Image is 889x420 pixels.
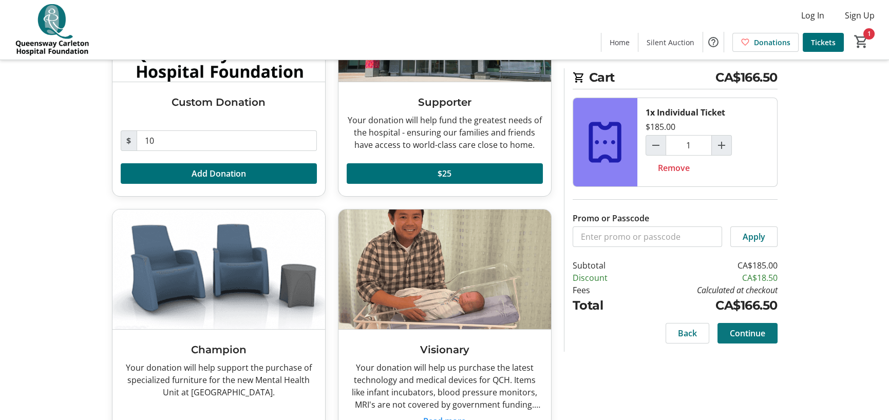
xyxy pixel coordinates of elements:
[845,9,875,22] span: Sign Up
[573,259,635,272] td: Subtotal
[573,284,635,296] td: Fees
[634,272,777,284] td: CA$18.50
[438,167,451,180] span: $25
[338,209,551,329] img: Visionary
[837,7,883,24] button: Sign Up
[647,37,694,48] span: Silent Auction
[634,259,777,272] td: CA$185.00
[347,163,543,184] button: $25
[121,94,317,110] h3: Custom Donation
[121,361,317,398] div: Your donation will help support the purchase of specialized furniture for the new Mental Health U...
[715,68,778,87] span: CA$166.50
[743,231,765,243] span: Apply
[793,7,833,24] button: Log In
[121,342,317,357] h3: Champion
[712,136,731,155] button: Increment by one
[634,296,777,315] td: CA$166.50
[121,130,137,151] span: $
[601,33,638,52] a: Home
[852,32,871,51] button: Cart
[347,94,543,110] h3: Supporter
[754,37,790,48] span: Donations
[717,323,778,343] button: Continue
[658,162,690,174] span: Remove
[573,272,635,284] td: Discount
[801,9,824,22] span: Log In
[573,226,722,247] input: Enter promo or passcode
[803,33,844,52] a: Tickets
[646,136,666,155] button: Decrement by one
[666,323,709,343] button: Back
[811,37,836,48] span: Tickets
[634,284,777,296] td: Calculated at checkout
[347,114,543,151] div: Your donation will help fund the greatest needs of the hospital - ensuring our families and frien...
[638,33,703,52] a: Silent Auction
[112,209,325,329] img: Champion
[137,130,317,151] input: Donation Amount
[703,32,724,52] button: Help
[730,226,778,247] button: Apply
[646,158,702,178] button: Remove
[646,121,675,133] div: $185.00
[347,342,543,357] h3: Visionary
[347,361,543,411] div: Your donation will help us purchase the latest technology and medical devices for QCH. Items like...
[610,37,630,48] span: Home
[732,33,799,52] a: Donations
[6,4,98,55] img: QCH Foundation's Logo
[573,68,778,89] h2: Cart
[573,296,635,315] td: Total
[666,135,712,156] input: Individual Ticket Quantity
[192,167,246,180] span: Add Donation
[730,327,765,339] span: Continue
[573,212,649,224] label: Promo or Passcode
[646,106,725,119] div: 1x Individual Ticket
[121,163,317,184] button: Add Donation
[678,327,697,339] span: Back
